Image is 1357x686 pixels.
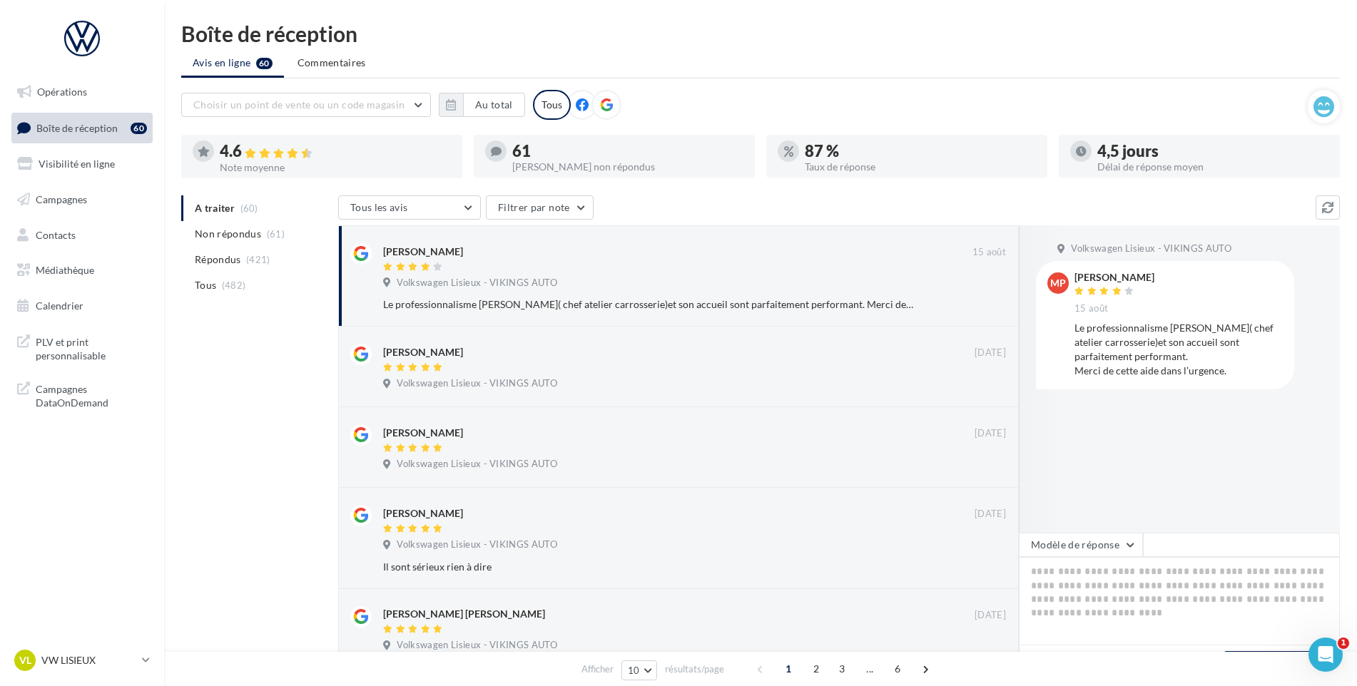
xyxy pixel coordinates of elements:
[36,332,147,363] span: PLV et print personnalisable
[1074,321,1283,378] div: Le professionnalisme [PERSON_NAME]( chef atelier carrosserie)et son accueil sont parfaitement per...
[9,77,156,107] a: Opérations
[439,93,525,117] button: Au total
[512,143,743,159] div: 61
[195,227,261,241] span: Non répondus
[36,228,76,240] span: Contacts
[9,149,156,179] a: Visibilité en ligne
[9,327,156,369] a: PLV et print personnalisable
[628,665,640,676] span: 10
[1308,638,1343,672] iframe: Intercom live chat
[9,185,156,215] a: Campagnes
[36,379,147,410] span: Campagnes DataOnDemand
[19,653,31,667] span: VL
[131,123,147,134] div: 60
[1097,162,1328,172] div: Délai de réponse moyen
[533,90,571,120] div: Tous
[1074,302,1108,315] span: 15 août
[886,657,909,680] span: 6
[486,195,594,220] button: Filtrer par note
[1097,143,1328,159] div: 4,5 jours
[858,657,881,680] span: ...
[397,377,557,390] span: Volkswagen Lisieux - VIKINGS AUTO
[512,162,743,172] div: [PERSON_NAME] non répondus
[11,647,153,674] a: VL VW LISIEUX
[220,143,451,160] div: 4.6
[220,163,451,173] div: Note moyenne
[181,23,1340,44] div: Boîte de réception
[193,98,405,111] span: Choisir un point de vente ou un code magasin
[383,345,463,359] div: [PERSON_NAME]
[975,427,1006,440] span: [DATE]
[383,297,913,312] div: Le professionnalisme [PERSON_NAME]( chef atelier carrosserie)et son accueil sont parfaitement per...
[36,193,87,205] span: Campagnes
[9,291,156,321] a: Calendrier
[581,662,614,676] span: Afficher
[805,657,828,680] span: 2
[41,653,136,667] p: VW LISIEUX
[298,56,366,70] span: Commentaires
[350,201,408,213] span: Tous les avis
[830,657,853,680] span: 3
[9,113,156,143] a: Boîte de réception60
[972,246,1006,259] span: 15 août
[383,426,463,440] div: [PERSON_NAME]
[181,93,431,117] button: Choisir un point de vente ou un code magasin
[338,195,481,220] button: Tous les avis
[9,220,156,250] a: Contacts
[39,158,115,170] span: Visibilité en ligne
[665,662,724,676] span: résultats/page
[36,264,94,276] span: Médiathèque
[1019,533,1143,557] button: Modèle de réponse
[9,255,156,285] a: Médiathèque
[36,121,118,133] span: Boîte de réception
[267,228,285,240] span: (61)
[397,538,557,551] span: Volkswagen Lisieux - VIKINGS AUTO
[397,458,557,471] span: Volkswagen Lisieux - VIKINGS AUTO
[975,347,1006,359] span: [DATE]
[397,277,557,290] span: Volkswagen Lisieux - VIKINGS AUTO
[1074,272,1154,282] div: [PERSON_NAME]
[397,639,557,652] span: Volkswagen Lisieux - VIKINGS AUTO
[383,506,463,521] div: [PERSON_NAME]
[1071,242,1231,255] span: Volkswagen Lisieux - VIKINGS AUTO
[805,143,1036,159] div: 87 %
[195,278,216,292] span: Tous
[383,560,913,574] div: Il sont sérieux rien à dire
[383,607,545,621] div: [PERSON_NAME] [PERSON_NAME]
[975,609,1006,622] span: [DATE]
[805,162,1036,172] div: Taux de réponse
[975,508,1006,521] span: [DATE]
[222,280,246,291] span: (482)
[195,252,241,267] span: Répondus
[777,657,800,680] span: 1
[36,300,83,312] span: Calendrier
[246,254,270,265] span: (421)
[9,374,156,416] a: Campagnes DataOnDemand
[621,660,658,680] button: 10
[1338,638,1349,649] span: 1
[383,245,463,259] div: [PERSON_NAME]
[1050,276,1066,290] span: MP
[37,86,87,98] span: Opérations
[463,93,525,117] button: Au total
